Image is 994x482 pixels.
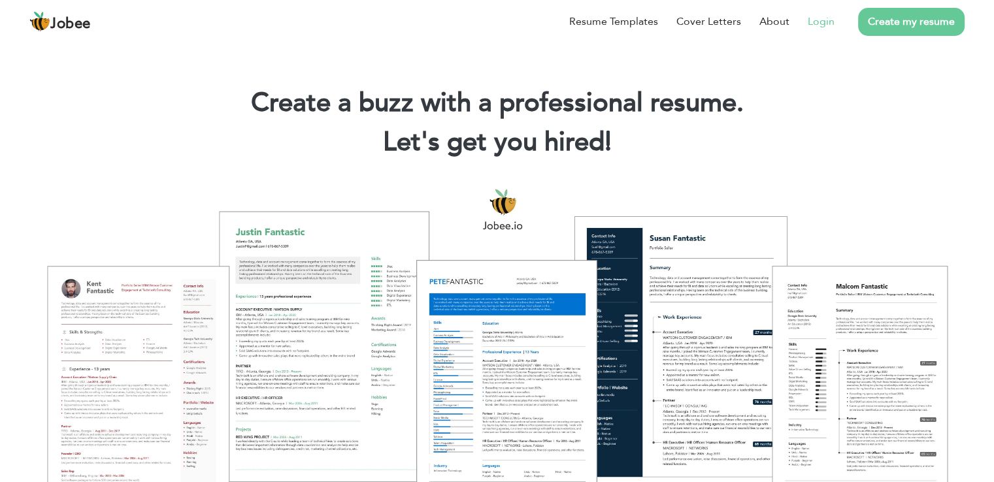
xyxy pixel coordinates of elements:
h1: Create a buzz with a professional resume. [20,86,974,120]
a: About [759,14,789,29]
a: Login [808,14,835,29]
span: | [605,124,611,160]
span: get you hired! [447,124,612,160]
a: Cover Letters [676,14,741,29]
a: Create my resume [858,8,965,36]
a: Resume Templates [569,14,658,29]
a: Jobee [29,11,91,32]
img: jobee.io [29,11,50,32]
h2: Let's [20,125,974,159]
span: Jobee [50,17,91,31]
